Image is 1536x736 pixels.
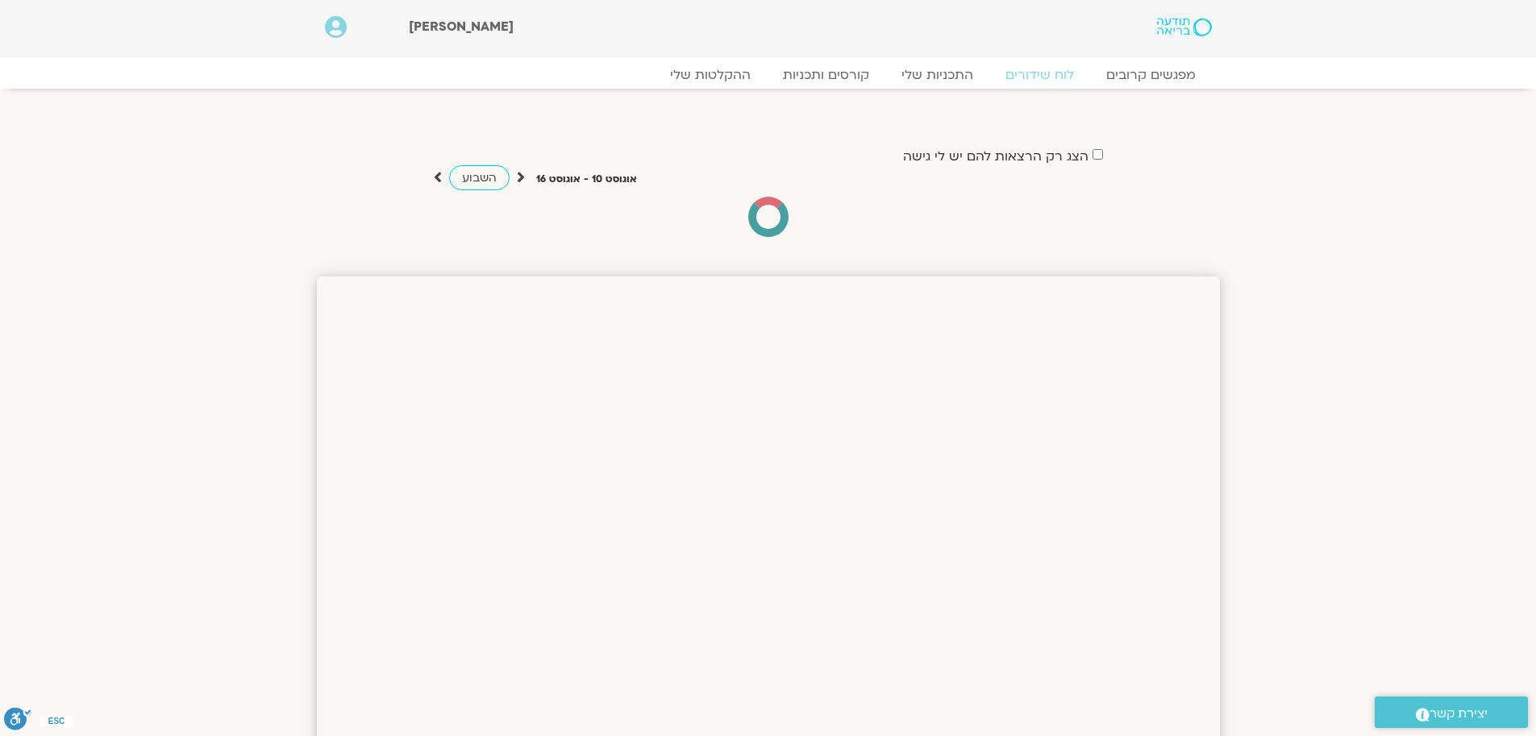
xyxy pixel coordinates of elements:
a: לוח שידורים [989,67,1090,83]
a: התכניות שלי [885,67,989,83]
span: השבוע [462,170,497,185]
a: ההקלטות שלי [654,67,767,83]
a: השבוע [449,165,510,190]
a: יצירת קשר [1375,696,1528,728]
p: אוגוסט 10 - אוגוסט 16 [536,171,637,188]
span: [PERSON_NAME] [409,18,514,35]
a: מפגשים קרובים [1090,67,1212,83]
span: יצירת קשר [1430,703,1488,725]
nav: Menu [325,67,1212,83]
label: הצג רק הרצאות להם יש לי גישה [903,149,1089,164]
a: קורסים ותכניות [767,67,885,83]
